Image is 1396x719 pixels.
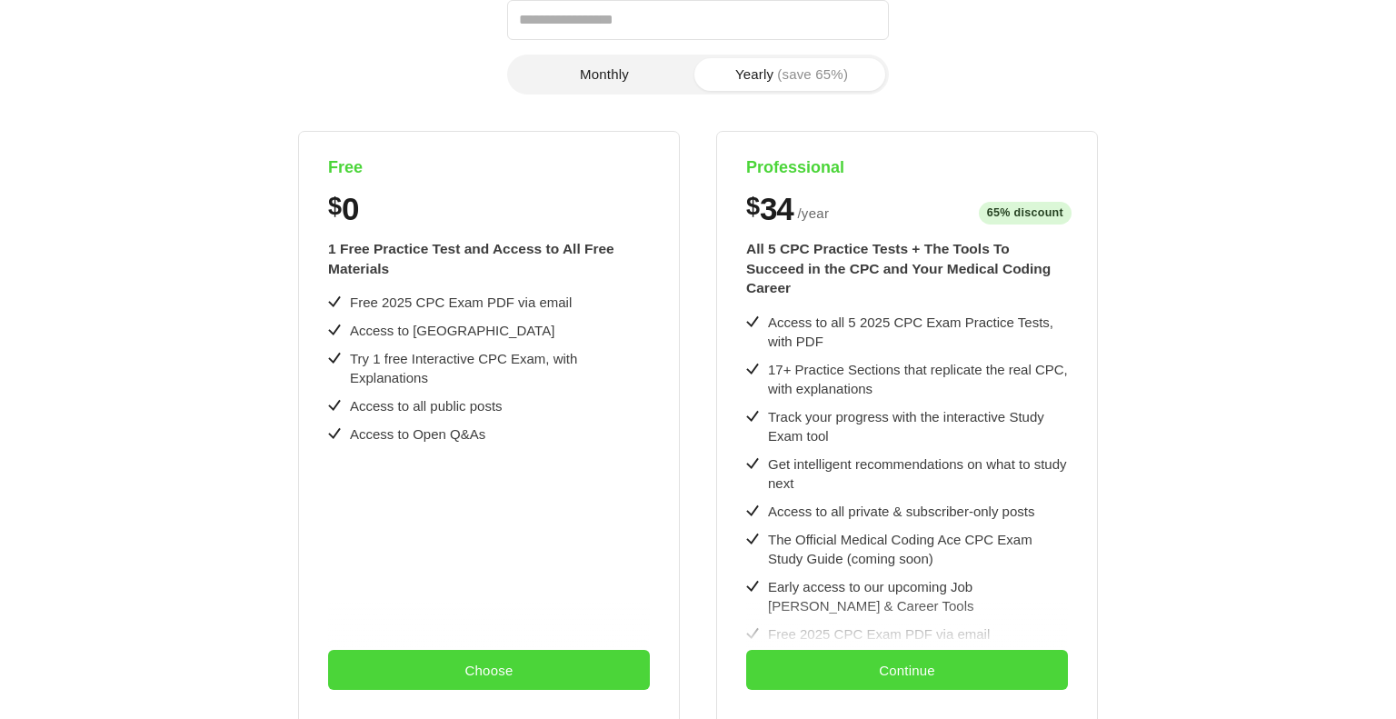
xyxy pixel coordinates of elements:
div: Access to all private & subscriber-only posts [768,502,1034,521]
div: Access to Open Q&As [350,424,485,444]
button: Monthly [511,58,698,91]
div: Track your progress with the interactive Study Exam tool [768,407,1068,445]
span: $ [328,193,342,221]
span: 0 [342,193,358,225]
button: Continue [746,650,1068,690]
div: Access to [GEOGRAPHIC_DATA] [350,321,554,340]
div: All 5 CPC Practice Tests + The Tools To Succeed in the CPC and Your Medical Coding Career [746,239,1068,298]
span: 65% discount [979,202,1072,225]
div: The Official Medical Coding Ace CPC Exam Study Guide (coming soon) [768,530,1068,568]
div: Early access to our upcoming Job [PERSON_NAME] & Career Tools [768,577,1068,615]
div: Access to all public posts [350,396,503,415]
button: Choose [328,650,650,690]
h4: Professional [746,157,1068,178]
span: (save 65%) [777,67,848,81]
button: Yearly(save 65%) [698,58,885,91]
div: 1 Free Practice Test and Access to All Free Materials [328,239,650,278]
span: 34 [760,193,793,225]
span: $ [746,193,760,221]
h4: Free [328,157,650,178]
div: 17+ Practice Sections that replicate the real CPC, with explanations [768,360,1068,398]
div: Try 1 free Interactive CPC Exam, with Explanations [350,349,650,387]
div: Access to all 5 2025 CPC Exam Practice Tests, with PDF [768,313,1068,351]
div: Get intelligent recommendations on what to study next [768,454,1068,493]
span: / year [797,203,829,225]
div: Free 2025 CPC Exam PDF via email [350,293,572,312]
